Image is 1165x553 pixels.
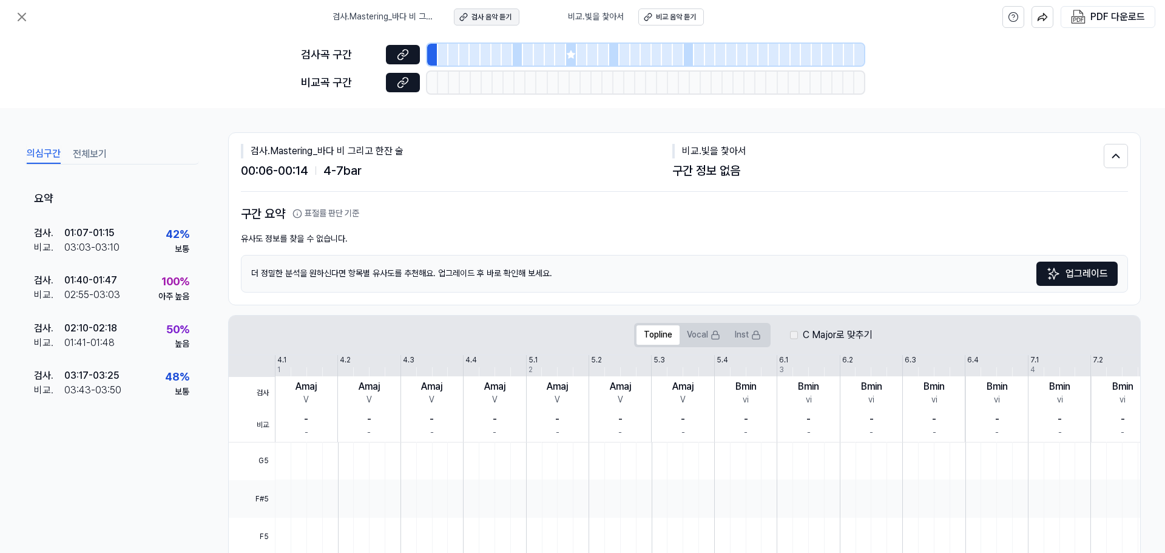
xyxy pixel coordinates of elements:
div: - [555,412,559,427]
div: 4.1 [277,355,286,365]
div: 아주 높음 [158,291,189,303]
div: 01:07 - 01:15 [64,226,114,240]
div: 2 [528,365,533,375]
span: G5 [229,443,275,480]
div: V [366,394,372,406]
div: 01:41 - 01:48 [64,336,115,350]
div: Bmin [924,379,945,394]
div: Bmin [861,379,882,394]
div: 보통 [175,386,189,398]
div: 48 % [165,368,189,386]
div: 보통 [175,243,189,256]
div: 3 [779,365,784,375]
button: PDF 다운로드 [1069,7,1147,27]
div: - [430,412,434,427]
div: - [1058,412,1062,427]
div: - [806,412,811,427]
div: 5.4 [717,355,728,365]
div: 5.2 [591,355,602,365]
div: 02:55 - 03:03 [64,288,120,302]
div: V [618,394,623,406]
div: V [429,394,434,406]
h2: 구간 요약 [241,204,1128,223]
img: share [1037,12,1048,22]
div: 검사 . [34,368,64,383]
div: 02:10 - 02:18 [64,321,117,336]
div: 01:40 - 01:47 [64,273,117,288]
span: 4 - 7 bar [323,161,362,180]
div: - [493,427,496,439]
div: vi [1119,394,1126,406]
span: F#5 [229,480,275,518]
div: - [556,427,559,439]
div: Amaj [421,379,442,394]
div: 100 % [161,273,189,291]
div: 검사 . [34,321,64,336]
img: PDF Download [1071,10,1086,24]
button: Vocal [680,325,728,345]
div: vi [1057,394,1063,406]
div: V [555,394,560,406]
svg: help [1008,11,1019,23]
div: 4 [1030,365,1035,375]
span: 검사 . Mastering_바다 비 그리고 한잔 술 [333,11,439,23]
div: 비교 음악 듣기 [656,12,696,22]
div: 6.3 [905,355,916,365]
div: 03:17 - 03:25 [64,368,119,383]
button: Topline [637,325,680,345]
div: 4.2 [340,355,351,365]
div: vi [743,394,749,406]
div: 42 % [166,226,189,243]
button: Inst [728,325,768,345]
span: 비교 [229,409,275,442]
div: - [995,427,999,439]
div: Amaj [484,379,505,394]
div: 높음 [175,338,189,350]
div: 요약 [24,182,199,217]
div: 5.3 [653,355,665,365]
div: 6.1 [779,355,788,365]
div: Amaj [610,379,631,394]
div: - [618,412,623,427]
div: 검사 음악 듣기 [471,12,512,22]
div: - [932,412,936,427]
div: - [367,427,371,439]
div: vi [868,394,874,406]
button: 비교 음악 듣기 [638,8,704,25]
div: - [305,427,308,439]
div: vi [806,394,812,406]
div: 비교 . [34,336,64,350]
div: - [618,427,622,439]
div: 검사 . [34,273,64,288]
div: - [933,427,936,439]
div: 03:43 - 03:50 [64,383,121,398]
div: Amaj [672,379,694,394]
div: 구간 정보 없음 [672,161,1104,180]
div: 7.2 [1093,355,1103,365]
div: Bmin [1112,379,1133,394]
div: 검사곡 구간 [301,46,379,64]
div: vi [931,394,937,406]
div: PDF 다운로드 [1090,9,1145,25]
span: 00:06 - 00:14 [241,161,308,180]
div: - [1121,427,1124,439]
div: Amaj [547,379,568,394]
div: 비교 . [34,240,64,255]
div: 검사 . [34,226,64,240]
a: 검사 음악 듣기 [454,8,519,25]
div: - [744,427,748,439]
div: 4.4 [465,355,477,365]
div: - [807,427,811,439]
div: vi [994,394,1000,406]
div: - [493,412,497,427]
div: V [680,394,686,406]
button: 표절률 판단 기준 [292,208,359,220]
div: 1 [277,365,280,375]
img: Sparkles [1046,266,1061,281]
div: - [1058,427,1062,439]
div: 03:03 - 03:10 [64,240,120,255]
div: 검사 . Mastering_바다 비 그리고 한잔 술 [241,144,672,158]
div: - [744,412,748,427]
div: 7.1 [1030,355,1039,365]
